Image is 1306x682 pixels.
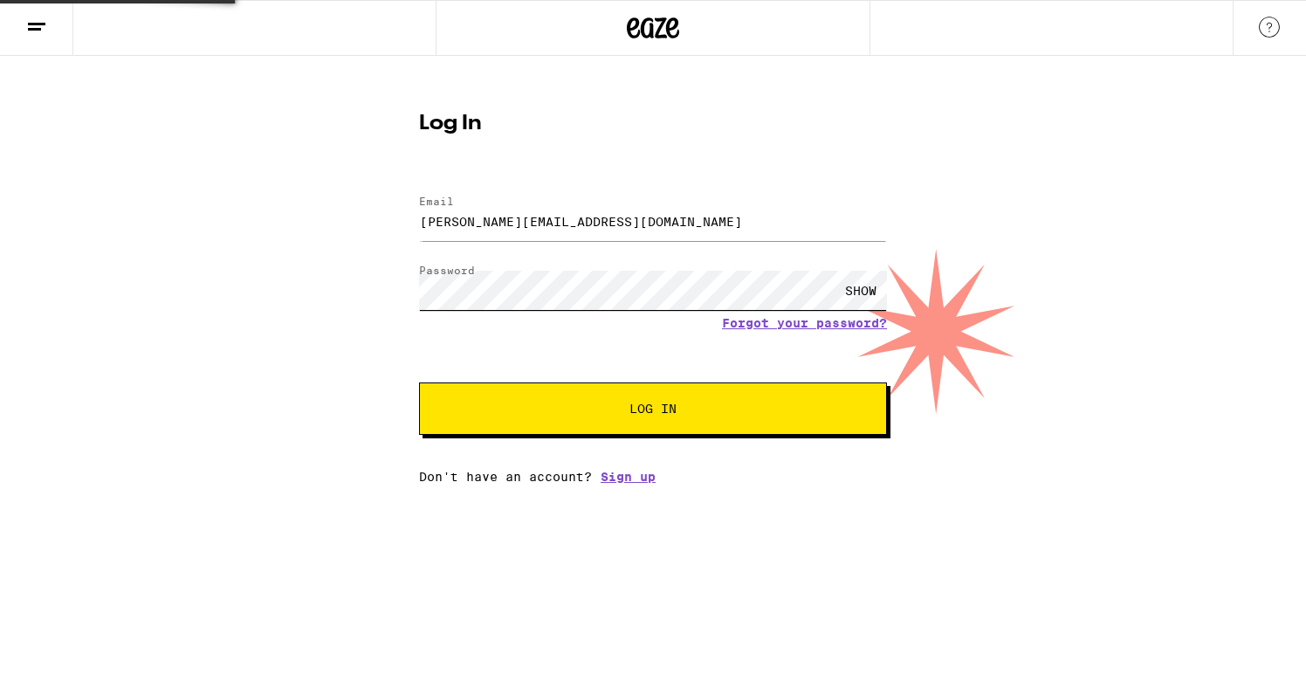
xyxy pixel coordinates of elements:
[419,470,887,484] div: Don't have an account?
[419,196,454,207] label: Email
[722,316,887,330] a: Forgot your password?
[601,470,656,484] a: Sign up
[419,265,475,276] label: Password
[419,114,887,134] h1: Log In
[419,202,887,241] input: Email
[835,271,887,310] div: SHOW
[629,403,677,415] span: Log In
[10,12,126,26] span: Hi. Need any help?
[419,382,887,435] button: Log In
